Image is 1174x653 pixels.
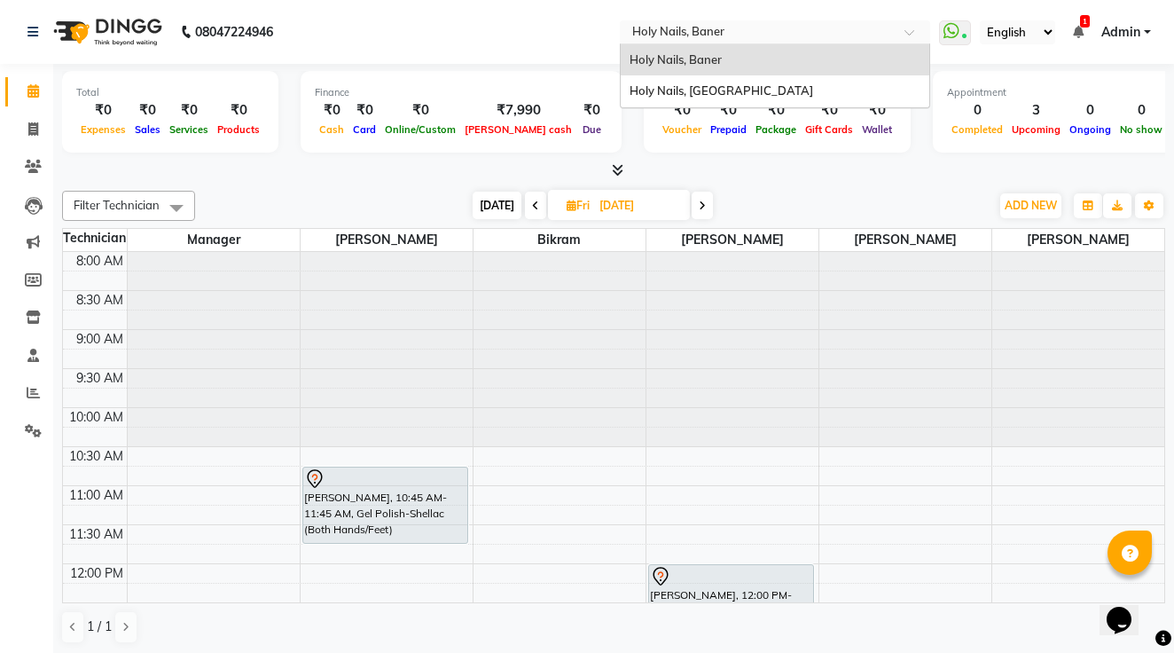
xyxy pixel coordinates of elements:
span: ADD NEW [1005,199,1057,212]
span: Ongoing [1065,123,1115,136]
div: ₹0 [658,100,706,121]
span: Upcoming [1007,123,1065,136]
span: Gift Cards [801,123,857,136]
div: 8:00 AM [73,252,127,271]
div: ₹0 [76,100,130,121]
div: [PERSON_NAME], 12:00 PM-01:10 PM, Premium Manicure [649,565,813,653]
div: ₹0 [576,100,607,121]
div: 0 [1115,100,1167,121]
span: Prepaid [706,123,751,136]
img: logo [45,7,167,57]
span: 1 [1080,15,1090,28]
div: ₹0 [751,100,801,121]
div: ₹7,990 [460,100,576,121]
div: ₹0 [315,100,348,121]
div: ₹0 [857,100,896,121]
span: Services [165,123,213,136]
a: 1 [1073,24,1084,40]
span: Holy Nails, Baner [630,52,722,67]
span: [PERSON_NAME] [819,229,991,251]
div: 0 [947,100,1007,121]
span: [PERSON_NAME] [646,229,818,251]
span: Cash [315,123,348,136]
span: Filter Technician [74,198,160,212]
div: Total [76,85,264,100]
span: Completed [947,123,1007,136]
span: Sales [130,123,165,136]
div: 0 [1065,100,1115,121]
span: Manager [128,229,300,251]
div: 11:30 AM [66,525,127,544]
div: 12:00 PM [67,564,127,583]
input: 2025-09-05 [594,193,683,219]
span: [PERSON_NAME] [301,229,473,251]
div: 9:00 AM [73,330,127,349]
div: ₹0 [706,100,751,121]
span: Online/Custom [380,123,460,136]
span: Bikram [474,229,646,251]
span: No show [1115,123,1167,136]
div: Finance [315,85,607,100]
div: 8:30 AM [73,291,127,310]
ng-dropdown-panel: Options list [620,43,930,108]
div: 9:30 AM [73,369,127,388]
div: Appointment [947,85,1167,100]
b: 08047224946 [195,7,273,57]
div: ₹0 [348,100,380,121]
div: [PERSON_NAME], 10:45 AM-11:45 AM, Gel Polish-Shellac (Both Hands/Feet) [303,468,467,543]
button: ADD NEW [1000,193,1061,218]
span: Package [751,123,801,136]
div: ₹0 [165,100,213,121]
span: Due [578,123,606,136]
div: 3 [1007,100,1065,121]
div: ₹0 [213,100,264,121]
span: 1 / 1 [87,618,112,636]
div: 10:30 AM [66,447,127,466]
span: Voucher [658,123,706,136]
span: [DATE] [473,192,521,219]
span: Card [348,123,380,136]
span: [PERSON_NAME] [992,229,1165,251]
div: ₹0 [801,100,857,121]
span: Fri [562,199,594,212]
span: Expenses [76,123,130,136]
span: [PERSON_NAME] cash [460,123,576,136]
div: 11:00 AM [66,486,127,505]
div: ₹0 [380,100,460,121]
span: Wallet [857,123,896,136]
span: Holy Nails, [GEOGRAPHIC_DATA] [630,83,813,98]
div: Technician [63,229,127,248]
div: ₹0 [130,100,165,121]
div: 10:00 AM [66,408,127,427]
span: Admin [1101,23,1140,42]
iframe: chat widget [1100,582,1156,635]
span: Products [213,123,264,136]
